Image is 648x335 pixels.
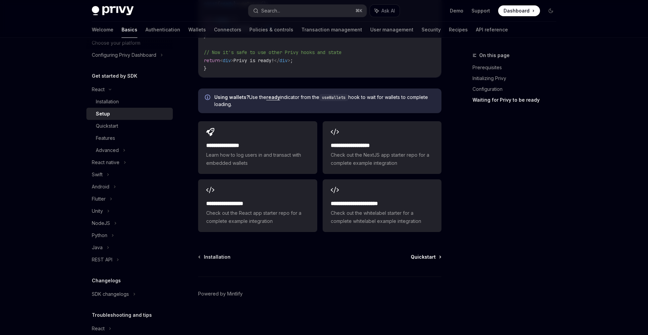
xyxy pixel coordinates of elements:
[370,5,400,17] button: Ask AI
[223,57,231,63] span: div
[473,84,562,95] a: Configuration
[92,85,105,94] div: React
[331,209,433,225] span: Check out the whitelabel starter for a complete whitelabel example integration
[279,57,288,63] span: div
[274,57,279,63] span: </
[145,22,180,38] a: Authentication
[92,51,156,59] div: Configuring Privy Dashboard
[96,146,119,154] div: Advanced
[92,219,110,227] div: NodeJS
[92,195,106,203] div: Flutter
[471,7,490,14] a: Support
[96,98,119,106] div: Installation
[214,94,435,108] span: Use the indicator from the hook to wait for wallets to complete loading.
[261,7,280,15] div: Search...
[92,243,103,252] div: Java
[473,95,562,105] a: Waiting for Privy to be ready
[92,311,152,319] h5: Troubleshooting and tips
[449,22,468,38] a: Recipes
[92,277,121,285] h5: Changelogs
[96,134,115,142] div: Features
[331,151,433,167] span: Check out the NextJS app starter repo for a complete example integration
[86,108,173,120] a: Setup
[86,96,173,108] a: Installation
[204,254,231,260] span: Installation
[206,151,309,167] span: Learn how to log users in and transact with embedded wallets
[323,121,441,174] a: **** **** **** ****Check out the NextJS app starter repo for a complete example integration
[234,57,274,63] span: Privy is ready!
[92,325,105,333] div: React
[92,207,103,215] div: Unity
[92,290,129,298] div: SDK changelogs
[319,94,348,101] code: useWallets
[205,95,212,101] svg: Info
[545,5,556,16] button: Toggle dark mode
[198,290,243,297] a: Powered by Mintlify
[231,57,234,63] span: >
[290,57,293,63] span: ;
[249,22,293,38] a: Policies & controls
[370,22,413,38] a: User management
[381,7,395,14] span: Ask AI
[220,57,223,63] span: <
[355,8,362,14] span: ⌘ K
[86,132,173,144] a: Features
[473,62,562,73] a: Prerequisites
[206,209,309,225] span: Check out the React app starter repo for a complete example integration
[450,7,463,14] a: Demo
[479,51,510,59] span: On this page
[92,171,103,179] div: Swift
[92,6,134,16] img: dark logo
[188,22,206,38] a: Wallets
[92,183,109,191] div: Android
[92,22,113,38] a: Welcome
[473,73,562,84] a: Initializing Privy
[92,158,119,166] div: React native
[204,66,207,72] span: }
[96,122,118,130] div: Quickstart
[199,254,231,260] a: Installation
[96,110,110,118] div: Setup
[92,231,107,239] div: Python
[92,256,112,264] div: REST API
[301,22,362,38] a: Transaction management
[248,5,367,17] button: Search...⌘K
[204,49,342,55] span: // Now it's safe to use other Privy hooks and state
[198,179,317,232] a: **** **** **** ***Check out the React app starter repo for a complete example integration
[498,5,540,16] a: Dashboard
[288,57,290,63] span: >
[92,72,137,80] h5: Get started by SDK
[476,22,508,38] a: API reference
[411,254,436,260] span: Quickstart
[504,7,530,14] span: Dashboard
[122,22,137,38] a: Basics
[214,94,249,100] strong: Using wallets?
[411,254,441,260] a: Quickstart
[266,94,280,100] a: ready
[204,57,220,63] span: return
[214,22,241,38] a: Connectors
[198,121,317,174] a: **** **** **** *Learn how to log users in and transact with embedded wallets
[323,179,441,232] a: **** **** **** **** ***Check out the whitelabel starter for a complete whitelabel example integra...
[422,22,441,38] a: Security
[86,120,173,132] a: Quickstart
